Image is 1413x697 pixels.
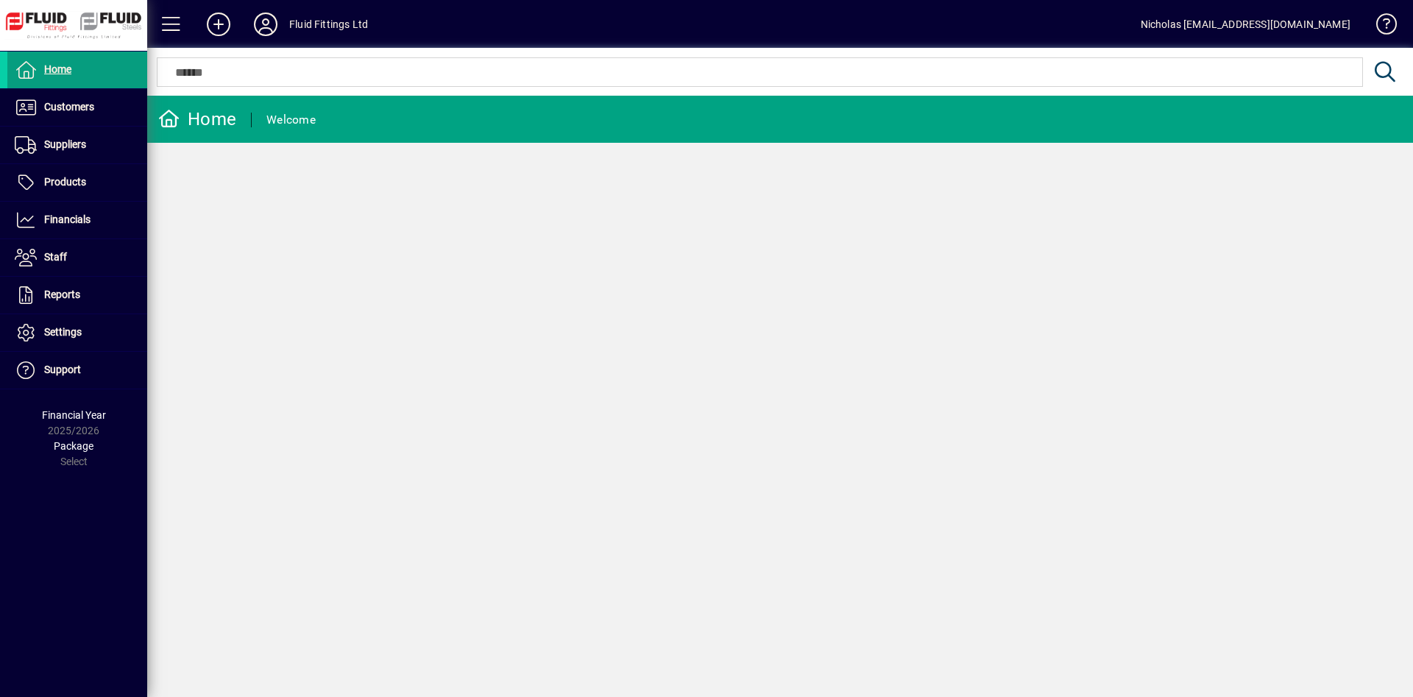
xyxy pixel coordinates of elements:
a: Knowledge Base [1365,3,1395,51]
a: Reports [7,277,147,314]
a: Support [7,352,147,389]
span: Products [44,176,86,188]
button: Profile [242,11,289,38]
div: Fluid Fittings Ltd [289,13,368,36]
span: Support [44,364,81,375]
a: Customers [7,89,147,126]
span: Settings [44,326,82,338]
a: Staff [7,239,147,276]
div: Welcome [266,108,316,132]
span: Financials [44,213,91,225]
a: Products [7,164,147,201]
span: Customers [44,101,94,113]
span: Staff [44,251,67,263]
a: Financials [7,202,147,238]
div: Home [158,107,236,131]
div: Nicholas [EMAIL_ADDRESS][DOMAIN_NAME] [1141,13,1350,36]
span: Package [54,440,93,452]
button: Add [195,11,242,38]
span: Home [44,63,71,75]
a: Suppliers [7,127,147,163]
span: Suppliers [44,138,86,150]
a: Settings [7,314,147,351]
span: Financial Year [42,409,106,421]
span: Reports [44,289,80,300]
